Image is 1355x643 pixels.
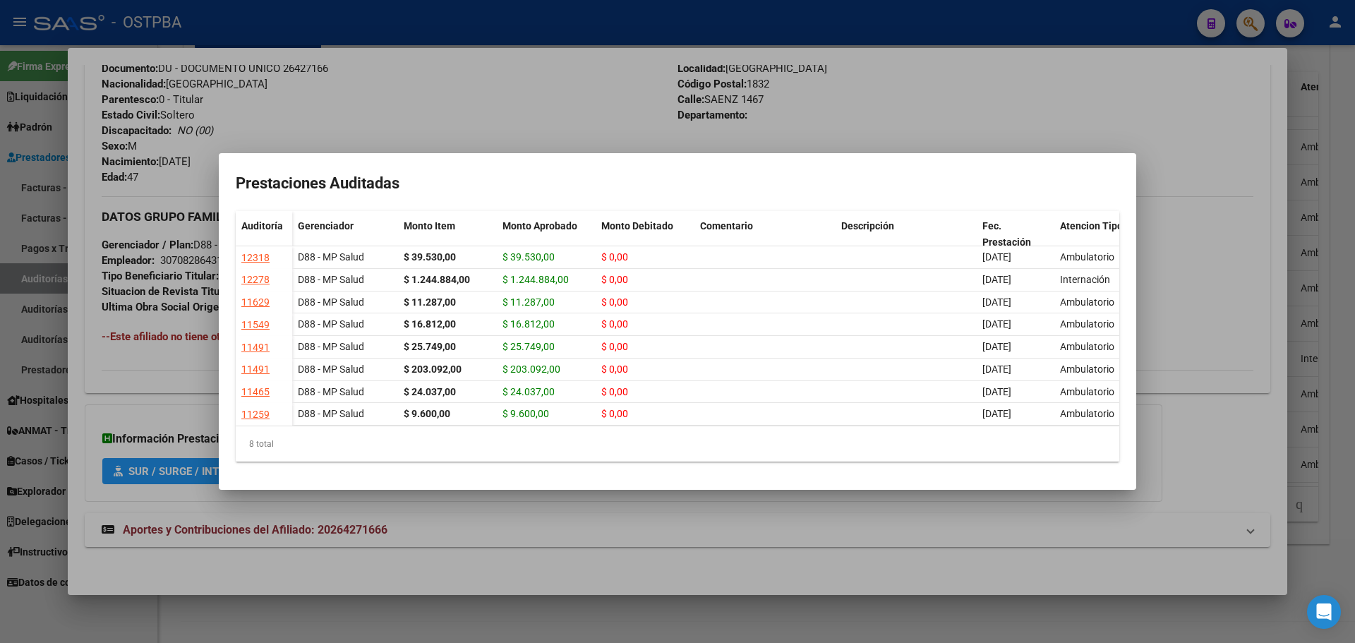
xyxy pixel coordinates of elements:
[601,318,628,330] span: $ 0,00
[1307,595,1341,629] div: Open Intercom Messenger
[241,339,270,356] div: 11491
[502,251,555,263] span: $ 39.530,00
[236,426,1119,462] div: 8 total
[1060,318,1114,330] span: Ambulatorio
[298,220,354,232] span: Gerenciador
[694,211,836,270] datatable-header-cell: Comentario
[298,408,364,419] span: D88 - MP Salud
[298,386,364,397] span: D88 - MP Salud
[502,296,555,308] span: $ 11.287,00
[601,251,628,263] span: $ 0,00
[1060,220,1123,232] span: Atencion Tipo
[502,274,569,285] span: $ 1.244.884,00
[241,361,270,378] div: 11491
[404,318,456,330] strong: $ 16.812,00
[502,220,577,232] span: Monto Aprobado
[292,211,398,270] datatable-header-cell: Gerenciador
[404,341,456,352] strong: $ 25.749,00
[398,211,497,270] datatable-header-cell: Monto Item
[236,211,292,270] datatable-header-cell: Auditoría
[601,408,628,419] span: $ 0,00
[298,251,364,263] span: D88 - MP Salud
[404,274,470,285] strong: $ 1.244.884,00
[241,272,270,288] div: 12278
[700,220,753,232] span: Comentario
[1054,211,1132,270] datatable-header-cell: Atencion Tipo
[404,296,456,308] strong: $ 11.287,00
[601,220,673,232] span: Monto Debitado
[404,363,462,375] strong: $ 203.092,00
[298,341,364,352] span: D88 - MP Salud
[298,363,364,375] span: D88 - MP Salud
[601,341,628,352] span: $ 0,00
[601,363,628,375] span: $ 0,00
[1060,386,1114,397] span: Ambulatorio
[404,251,456,263] strong: $ 39.530,00
[841,220,894,232] span: Descripción
[497,211,596,270] datatable-header-cell: Monto Aprobado
[404,386,456,397] strong: $ 24.037,00
[1060,408,1114,419] span: Ambulatorio
[241,220,283,232] span: Auditoría
[601,296,628,308] span: $ 0,00
[601,274,628,285] span: $ 0,00
[1060,363,1114,375] span: Ambulatorio
[1060,251,1114,263] span: Ambulatorio
[502,341,555,352] span: $ 25.749,00
[982,251,1011,263] span: [DATE]
[982,408,1011,419] span: [DATE]
[977,211,1054,270] datatable-header-cell: Fec. Prestación
[241,294,270,311] div: 11629
[298,296,364,308] span: D88 - MP Salud
[404,220,455,232] span: Monto Item
[502,386,555,397] span: $ 24.037,00
[236,170,1119,197] h2: Prestaciones Auditadas
[1060,274,1110,285] span: Internación
[298,274,364,285] span: D88 - MP Salud
[982,274,1011,285] span: [DATE]
[836,211,977,270] datatable-header-cell: Descripción
[982,318,1011,330] span: [DATE]
[1060,296,1114,308] span: Ambulatorio
[601,386,628,397] span: $ 0,00
[596,211,694,270] datatable-header-cell: Monto Debitado
[502,318,555,330] span: $ 16.812,00
[982,363,1011,375] span: [DATE]
[298,318,364,330] span: D88 - MP Salud
[982,341,1011,352] span: [DATE]
[404,408,450,419] strong: $ 9.600,00
[241,407,270,423] div: 11259
[982,296,1011,308] span: [DATE]
[982,386,1011,397] span: [DATE]
[241,317,270,333] div: 11549
[502,408,549,419] span: $ 9.600,00
[1060,341,1114,352] span: Ambulatorio
[241,250,270,266] div: 12318
[241,384,270,400] div: 11465
[982,220,1031,248] span: Fec. Prestación
[502,363,560,375] span: $ 203.092,00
